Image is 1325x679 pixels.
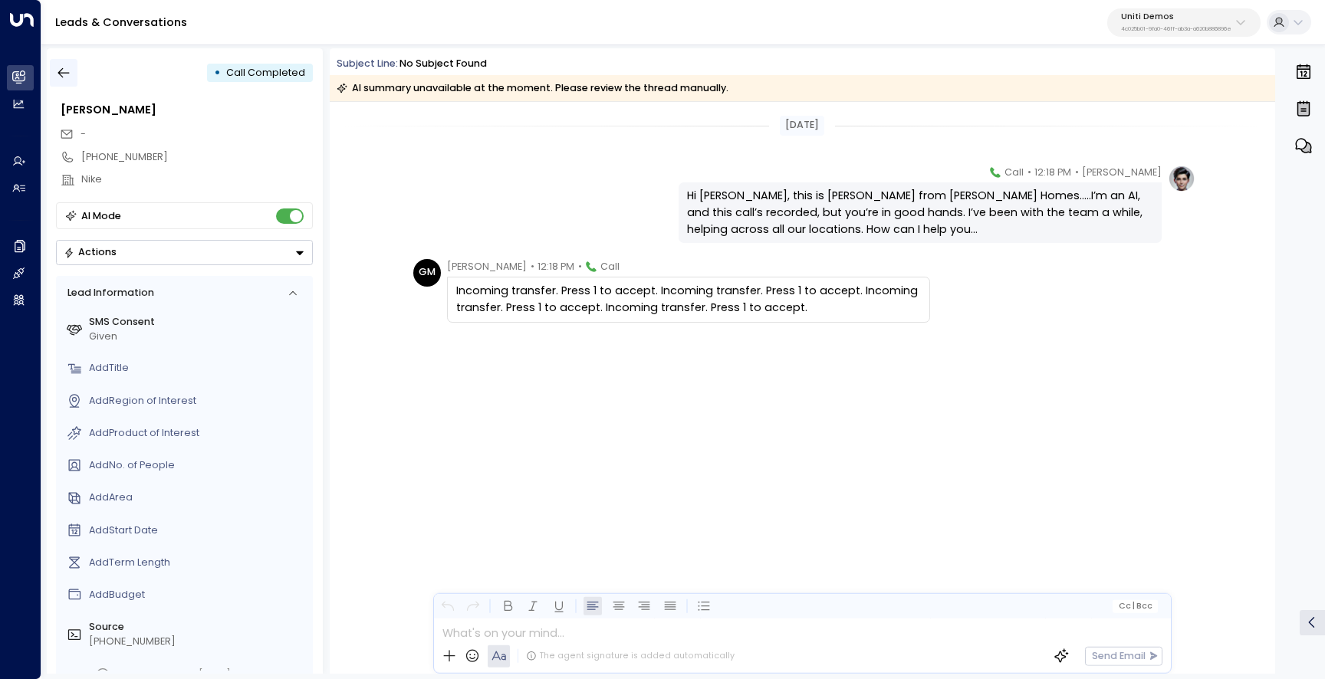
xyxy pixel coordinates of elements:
div: AI summary unavailable at the moment. Please review the thread manually. [337,80,728,96]
p: Uniti Demos [1121,12,1231,21]
div: AddNo. of People [89,458,307,473]
div: AddTerm Length [89,556,307,570]
button: Redo [464,597,483,616]
div: Nike [81,172,313,187]
div: Hi [PERSON_NAME], this is [PERSON_NAME] from [PERSON_NAME] Homes.....I’m an AI, and this call’s r... [687,188,1153,238]
div: GM [413,259,441,287]
div: Lead Information [62,286,153,300]
span: • [578,259,582,274]
span: Call Completed [226,66,305,79]
span: - [81,127,86,140]
div: AddArea [89,490,307,505]
div: [PHONE_NUMBER] [89,635,307,649]
span: • [531,259,534,274]
div: Button group with a nested menu [56,240,313,265]
span: Subject Line: [337,57,398,70]
span: 12:18 PM [1034,165,1071,180]
span: • [1027,165,1031,180]
span: Call [600,259,620,274]
button: Uniti Demos4c025b01-9fa0-46ff-ab3a-a620b886896e [1107,8,1261,37]
p: 4c025b01-9fa0-46ff-ab3a-a620b886896e [1121,26,1231,32]
div: Incoming transfer. Press 1 to accept. Incoming transfer. Press 1 to accept. Incoming transfer. Pr... [456,283,921,316]
div: The agent signature is added automatically [526,650,735,662]
a: Leads & Conversations [55,15,187,30]
div: AddProduct of Interest [89,426,307,441]
div: [PERSON_NAME] [61,102,313,119]
div: Given [89,330,307,344]
button: Undo [438,597,457,616]
div: AddBudget [89,588,307,602]
img: profile-logo.png [1168,165,1195,192]
span: 12:18 PM [538,259,574,274]
label: Source [89,620,307,635]
span: | [1133,602,1135,611]
span: • [1075,165,1079,180]
div: AddStart Date [89,523,307,538]
div: AddRegion of Interest [89,394,307,408]
div: [DATE] [780,116,824,136]
button: Cc|Bcc [1113,599,1158,612]
span: Call [1004,165,1024,180]
div: [PHONE_NUMBER] [81,150,313,165]
label: SMS Consent [89,315,307,330]
span: [PERSON_NAME] [1082,165,1162,180]
div: Actions [64,246,117,258]
div: • [214,61,221,85]
div: AI Mode [81,208,121,224]
div: No subject found [399,57,487,71]
button: Actions [56,240,313,265]
span: [PERSON_NAME] [447,259,527,274]
div: AddTitle [89,361,307,376]
span: Cc Bcc [1118,602,1152,611]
